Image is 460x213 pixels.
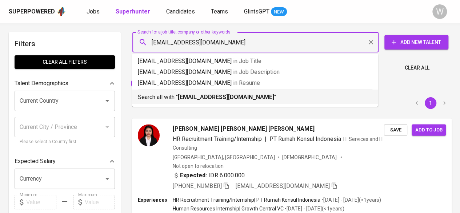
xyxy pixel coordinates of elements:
[26,195,56,209] input: Value
[56,6,66,17] img: app logo
[390,38,443,47] span: Add New Talent
[166,7,196,16] a: Candidates
[173,205,284,212] p: Human Resources Internship | Growth Central VC
[244,8,269,15] span: GlintsGPT
[102,174,112,184] button: Open
[178,94,274,100] b: [EMAIL_ADDRESS][DOMAIN_NAME]
[85,195,115,209] input: Value
[138,93,372,102] p: Search all with " "
[15,38,115,50] h6: Filters
[166,8,195,15] span: Candidates
[138,79,372,87] p: [EMAIL_ADDRESS][DOMAIN_NAME]
[388,126,404,134] span: Save
[87,7,101,16] a: Jobs
[173,136,384,150] span: IT Services and IT Consulting
[366,37,376,47] button: Clear
[233,79,260,86] span: in Resume
[173,162,223,169] p: Not open to relocation
[282,153,337,161] span: [DEMOGRAPHIC_DATA]
[402,61,432,75] button: Clear All
[415,126,442,134] span: Add to job
[320,196,381,204] p: • [DATE] - [DATE] ( <1 years )
[265,134,267,143] span: |
[269,135,341,142] span: PT Rumah Konsul Indonesia
[271,8,287,16] span: NEW
[15,55,115,69] button: Clear All filters
[131,80,215,87] span: [EMAIL_ADDRESS][DOMAIN_NAME]
[410,97,451,109] nav: pagination navigation
[138,124,160,146] img: eba69671edf980b37a3aae78c0ed55c8.jpeg
[20,138,110,146] p: Please select a Country first
[405,63,429,72] span: Clear All
[233,58,261,64] span: in Job Title
[131,78,223,89] div: [EMAIL_ADDRESS][DOMAIN_NAME]
[138,57,372,66] p: [EMAIL_ADDRESS][DOMAIN_NAME]
[384,124,407,135] button: Save
[384,35,448,50] button: Add New Talent
[102,96,112,106] button: Open
[9,8,55,16] div: Superpowered
[138,196,173,204] p: Experiences
[173,182,221,189] span: [PHONE_NUMBER]
[432,4,447,19] div: W
[180,171,207,180] b: Expected:
[15,79,68,88] p: Talent Demographics
[9,6,66,17] a: Superpoweredapp logo
[425,97,436,109] button: page 1
[173,196,320,204] p: HR Recruitment Training/Internship | PT Rumah Konsul Indonesia
[173,171,245,180] div: IDR 6.000.000
[173,135,262,142] span: HR Recruitment Training/Internship
[15,154,115,169] div: Expected Salary
[138,68,372,76] p: [EMAIL_ADDRESS][DOMAIN_NAME]
[15,157,56,166] p: Expected Salary
[211,7,229,16] a: Teams
[173,153,275,161] div: [GEOGRAPHIC_DATA], [GEOGRAPHIC_DATA]
[412,124,446,135] button: Add to job
[15,76,115,91] div: Talent Demographics
[236,182,330,189] span: [EMAIL_ADDRESS][DOMAIN_NAME]
[116,8,150,15] b: Superhunter
[173,124,315,133] span: [PERSON_NAME] [PERSON_NAME] [PERSON_NAME]
[87,8,100,15] span: Jobs
[116,7,152,16] a: Superhunter
[284,205,344,212] p: • [DATE] - [DATE] ( <1 years )
[20,58,109,67] span: Clear All filters
[233,68,280,75] span: in Job Description
[211,8,228,15] span: Teams
[244,7,287,16] a: GlintsGPT NEW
